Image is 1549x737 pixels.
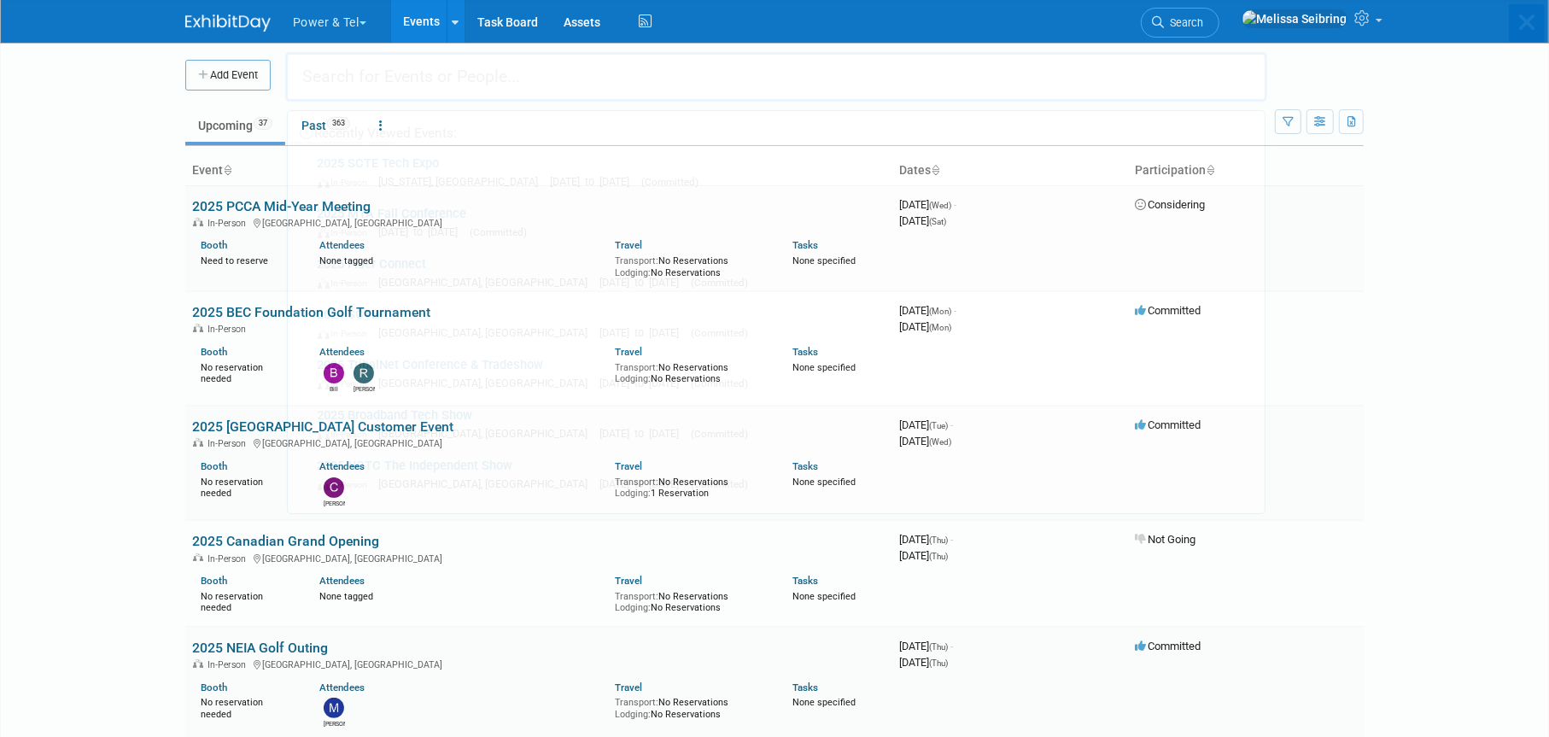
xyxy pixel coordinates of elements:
span: [US_STATE], [GEOGRAPHIC_DATA] [379,175,547,188]
a: 2025 Fiber Connect In-Person [GEOGRAPHIC_DATA], [GEOGRAPHIC_DATA] [DATE] to [DATE] (Committed) [309,249,1256,298]
span: [GEOGRAPHIC_DATA], [GEOGRAPHIC_DATA] [379,377,597,389]
a: 2025 MTA Fall Conference In-Person [DATE] to [DATE] (Committed) [309,198,1256,248]
span: [GEOGRAPHIC_DATA], [GEOGRAPHIC_DATA] [379,427,597,440]
span: [DATE] to [DATE] [600,477,688,490]
span: (Committed) [642,176,699,188]
a: 2025 NCTC The Independent Show In-Person [GEOGRAPHIC_DATA], [GEOGRAPHIC_DATA] [DATE] to [DATE] (C... [309,450,1256,500]
span: [DATE] to [DATE] [600,377,688,389]
span: [DATE] to [DATE] [551,175,639,188]
span: [DATE] to [DATE] [600,326,688,339]
a: 2024 SCTBA In-Person [GEOGRAPHIC_DATA], [GEOGRAPHIC_DATA] [DATE] to [DATE] (Committed) [309,299,1256,348]
span: [DATE] to [DATE] [600,427,688,440]
input: Search for Events or People... [285,52,1267,102]
span: [DATE] to [DATE] [600,276,688,289]
span: (Committed) [692,377,749,389]
span: In-Person [318,227,376,238]
span: [DATE] to [DATE] [379,225,467,238]
span: In-Person [318,278,376,289]
span: [GEOGRAPHIC_DATA], [GEOGRAPHIC_DATA] [379,326,597,339]
span: [GEOGRAPHIC_DATA], [GEOGRAPHIC_DATA] [379,477,597,490]
a: 2025 TribalNet Conference & Tradeshow In-Person [GEOGRAPHIC_DATA], [GEOGRAPHIC_DATA] [DATE] to [D... [309,349,1256,399]
span: In-Person [318,479,376,490]
span: In-Person [318,378,376,389]
span: In-Person [318,177,376,188]
span: In-Person [318,328,376,339]
span: (Committed) [692,277,749,289]
span: (Committed) [692,327,749,339]
div: Recently Viewed Events: [296,111,1256,148]
a: 2025 SCTE Tech Expo In-Person [US_STATE], [GEOGRAPHIC_DATA] [DATE] to [DATE] (Committed) [309,148,1256,197]
span: (Committed) [471,226,528,238]
span: (Committed) [692,478,749,490]
span: [GEOGRAPHIC_DATA], [GEOGRAPHIC_DATA] [379,276,597,289]
span: (Committed) [692,428,749,440]
span: In-Person [318,429,376,440]
a: 2025 Broadband Tech Show In-Person [GEOGRAPHIC_DATA], [GEOGRAPHIC_DATA] [DATE] to [DATE] (Committed) [309,400,1256,449]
